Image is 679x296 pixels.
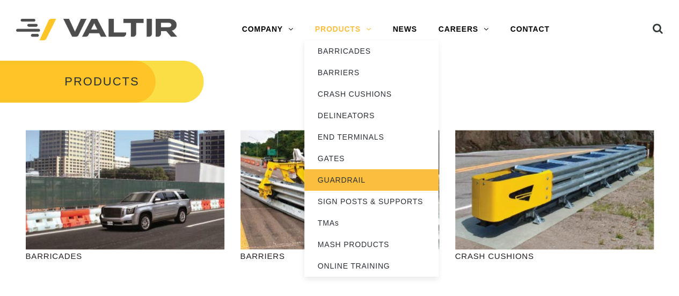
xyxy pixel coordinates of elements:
a: SIGN POSTS & SUPPORTS [304,191,439,212]
a: CONTACT [500,19,560,40]
a: MASH PRODUCTS [304,234,439,255]
a: COMPANY [231,19,304,40]
a: ONLINE TRAINING [304,255,439,277]
a: BARRIERS [304,62,439,83]
a: END TERMINALS [304,126,439,148]
a: BARRICADES [304,40,439,62]
a: GUARDRAIL [304,169,439,191]
a: NEWS [382,19,427,40]
a: CAREERS [428,19,500,40]
a: DELINEATORS [304,105,439,126]
a: CRASH CUSHIONS [304,83,439,105]
p: CRASH CUSHIONS [455,250,654,262]
p: BARRICADES [26,250,224,262]
p: BARRIERS [240,250,439,262]
a: GATES [304,148,439,169]
a: PRODUCTS [304,19,382,40]
img: Valtir [16,19,177,41]
a: TMAs [304,212,439,234]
